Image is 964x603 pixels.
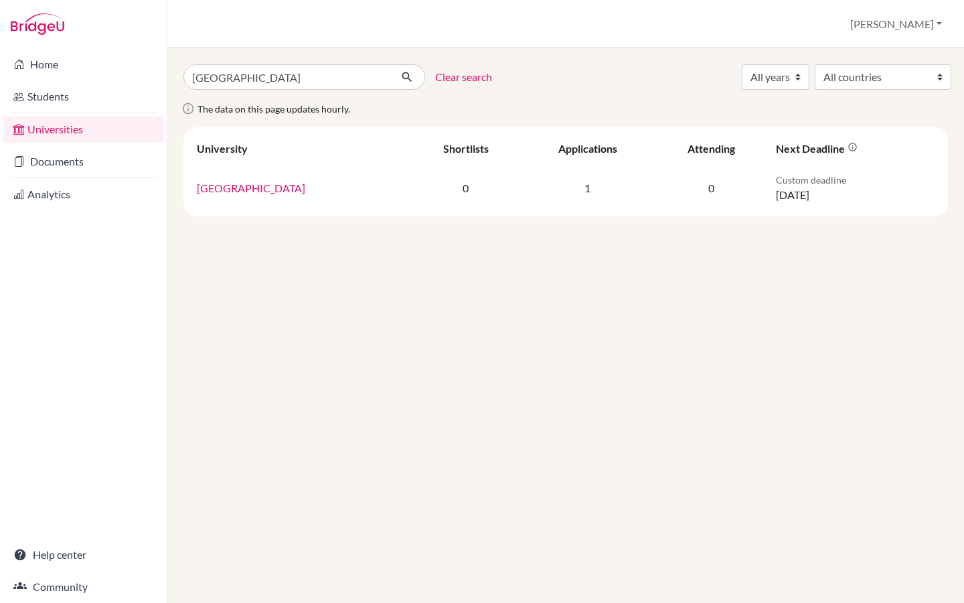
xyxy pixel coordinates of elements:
td: 0 [411,165,521,211]
p: Custom deadline [776,173,935,187]
a: Documents [3,148,164,175]
div: Next deadline [776,142,858,155]
td: 0 [655,165,769,211]
span: The data on this page updates hourly. [197,103,350,115]
input: Search all universities [183,64,390,90]
a: [GEOGRAPHIC_DATA] [197,182,305,194]
div: Attending [688,142,735,155]
th: University [189,133,411,165]
button: [PERSON_NAME] [844,11,948,37]
a: Analytics [3,181,164,208]
a: Universities [3,116,164,143]
div: Shortlists [443,142,489,155]
img: Bridge-U [11,13,64,35]
td: [DATE] [768,165,943,211]
a: Students [3,83,164,110]
a: Community [3,574,164,600]
a: Help center [3,541,164,568]
td: 1 [521,165,655,211]
div: Applications [558,142,617,155]
a: Clear search [435,69,492,85]
a: Home [3,51,164,78]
